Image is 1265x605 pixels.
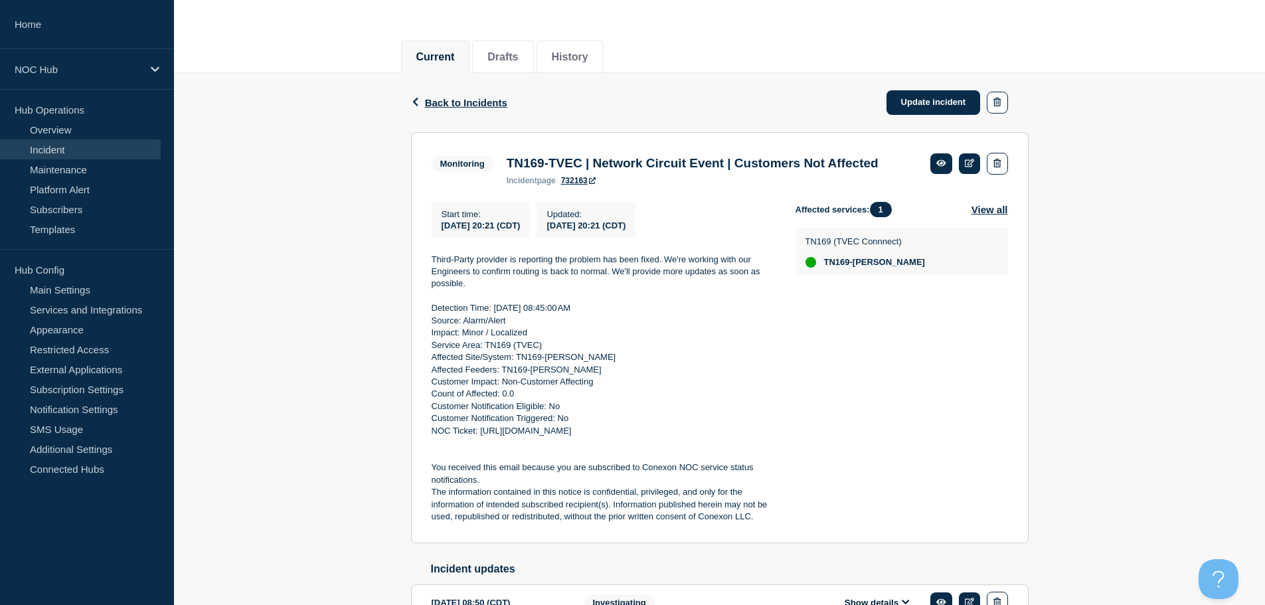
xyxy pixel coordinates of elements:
span: TN169-[PERSON_NAME] [824,257,925,268]
p: Service Area: TN169 (TVEC) [432,339,774,351]
iframe: Help Scout Beacon - Open [1199,559,1238,599]
p: You received this email because you are subscribed to Conexon NOC service status notifications. [432,462,774,486]
h3: TN169-TVEC | Network Circuit Event | Customers Not Affected [507,156,879,171]
span: Back to Incidents [425,97,507,108]
p: NOC Hub [15,64,142,75]
a: Update incident [886,90,981,115]
p: TN169 (TVEC Connnect) [805,236,925,246]
p: Affected Feeders: TN169-[PERSON_NAME] [432,364,774,376]
a: 732163 [561,176,596,185]
h2: Incident updates [431,563,1029,575]
p: Source: Alarm/Alert [432,315,774,327]
div: [DATE] 20:21 (CDT) [547,219,626,230]
p: Count of Affected: 0.0 [432,388,774,400]
p: Customer Notification Eligible: No [432,400,774,412]
p: page [507,176,556,185]
p: The information contained in this notice is confidential, privileged, and only for the informatio... [432,486,774,523]
p: Affected Site/System: TN169-[PERSON_NAME] [432,351,774,363]
button: View all [971,202,1008,217]
div: up [805,257,816,268]
p: Updated : [547,209,626,219]
p: Customer Impact: Non-Customer Affecting [432,376,774,388]
button: History [552,51,588,63]
p: Impact: Minor / Localized [432,327,774,339]
span: Affected services: [796,202,898,217]
p: Customer Notification Triggered: No [432,412,774,424]
button: Drafts [487,51,518,63]
p: Start time : [442,209,521,219]
span: Monitoring [432,156,493,171]
p: Detection Time: [DATE] 08:45:00 AM [432,302,774,314]
span: incident [507,176,537,185]
p: NOC Ticket: [URL][DOMAIN_NAME] [432,425,774,437]
button: Current [416,51,455,63]
span: [DATE] 20:21 (CDT) [442,220,521,230]
p: Third-Party provider is reporting the problem has been fixed. We're working with our Engineers to... [432,254,774,290]
span: 1 [870,202,892,217]
button: Back to Incidents [411,97,507,108]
